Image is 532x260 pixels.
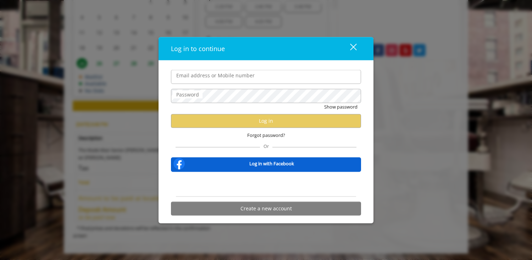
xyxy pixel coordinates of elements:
span: Forgot password? [247,131,285,139]
input: Email address or Mobile number [171,70,361,84]
b: Log in with Facebook [249,160,294,167]
button: Show password [324,103,358,111]
span: Or [260,143,272,149]
label: Password [173,91,203,99]
button: Create a new account [171,201,361,215]
label: Email address or Mobile number [173,72,258,79]
button: Log in [171,114,361,128]
iframe: Sign in with Google Button [224,176,308,192]
span: Log in to continue [171,44,225,53]
div: close dialog [342,43,356,54]
button: close dialog [337,41,361,56]
img: facebook-logo [172,156,186,171]
input: Password [171,89,361,103]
